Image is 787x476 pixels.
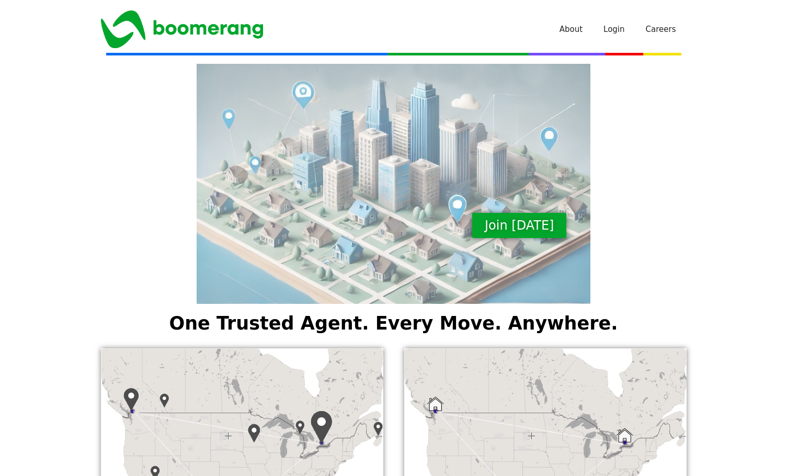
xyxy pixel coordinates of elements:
span: Join [DATE] [485,219,554,232]
h2: One Trusted Agent. Every Move. Anywhere. [96,314,692,333]
nav: Primary [549,14,687,45]
img: Boomerang Realty Network city graphic [197,64,590,303]
a: Join [DATE] [472,213,566,238]
img: Boomerang Realty Network [101,10,263,48]
a: Login [593,14,635,45]
a: About [549,14,593,45]
a: Careers [635,14,687,45]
